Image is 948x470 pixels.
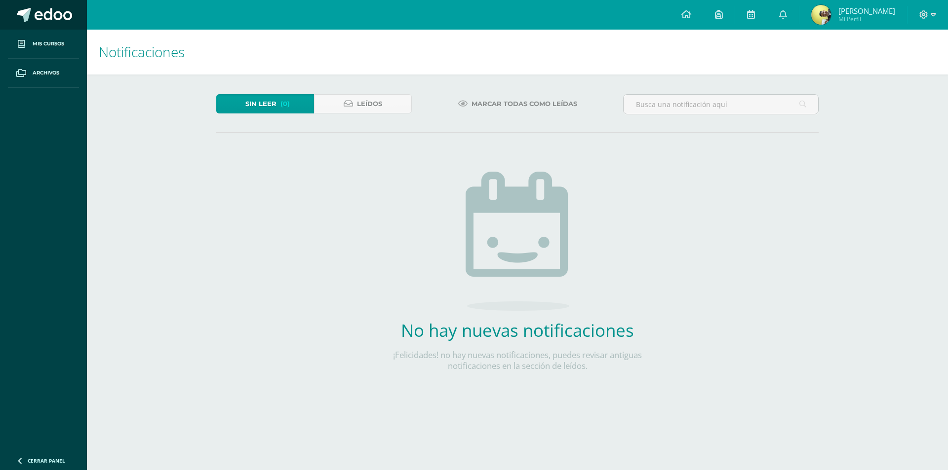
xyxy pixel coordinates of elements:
a: Sin leer(0) [216,94,314,113]
span: Marcar todas como leídas [472,95,577,113]
span: (0) [280,95,290,113]
input: Busca una notificación aquí [624,95,818,114]
span: Mis cursos [33,40,64,48]
a: Marcar todas como leídas [446,94,590,113]
h2: No hay nuevas notificaciones [372,319,663,342]
span: Sin leer [245,95,276,113]
img: fe7658234b4a9cdc706125f86f24d87e.png [811,5,831,25]
span: Leídos [357,95,382,113]
a: Mis cursos [8,30,79,59]
span: Cerrar panel [28,457,65,464]
img: no_activities.png [466,172,569,311]
span: Notificaciones [99,42,185,61]
a: Archivos [8,59,79,88]
a: Leídos [314,94,412,113]
p: ¡Felicidades! no hay nuevas notificaciones, puedes revisar antiguas notificaciones en la sección ... [372,350,663,371]
span: [PERSON_NAME] [838,6,895,16]
span: Mi Perfil [838,15,895,23]
span: Archivos [33,69,59,77]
